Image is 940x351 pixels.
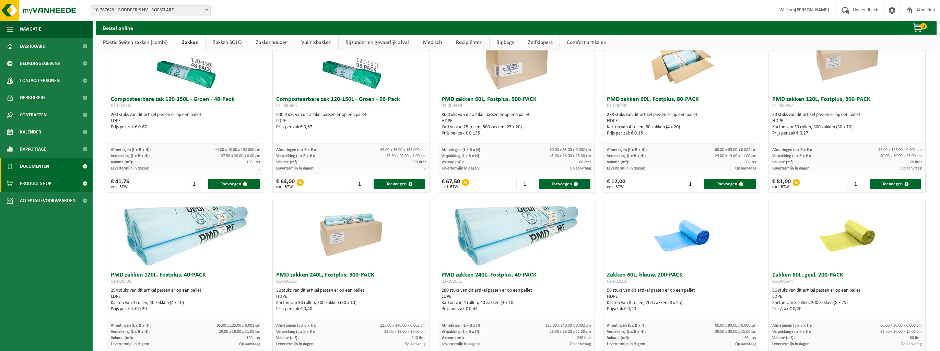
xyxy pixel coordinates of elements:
span: excl. BTW [442,185,460,189]
a: Zelfkippers [521,35,560,50]
span: Dashboard [20,38,46,55]
div: HDPE [442,118,591,124]
div: Prijs per zak € 0,135 [442,130,591,137]
span: Levertermijn in dagen: [772,166,810,171]
span: Op aanvraag [570,166,591,171]
span: 01-000492 [607,103,627,108]
span: 29.00 x 19.00 x 11.00 cm [219,330,260,334]
img: 01-001045 [151,24,220,93]
img: 01-000532 [317,200,385,269]
span: Verpakking (L x B x H): [276,330,315,334]
span: 37.50 x 28.00 x 8.00 cm [386,154,426,158]
span: 44.00 x 43.00 x 132.000 cm [215,148,260,152]
span: Afmetingen (L x B x H): [111,324,151,328]
span: 39.50 x 30.00 x 15.00 cm [715,330,756,334]
div: HDPE [607,118,756,124]
div: Karton van 30 rollen, 300 zakken (30 x 10) [276,300,426,306]
span: excl. BTW [111,185,129,189]
a: Bijzonder en gevaarlijk afval [339,35,416,50]
h3: PMD zakken 60L, Fostplus, 80-PACK [607,96,756,110]
span: Verpakking (L x B x H): [772,154,811,158]
a: Comfort artikelen [560,35,613,50]
div: € 67,50 [442,179,460,189]
a: Recipiënten [449,35,489,50]
div: 32 stuks van dit artikel passen er op een pallet [276,288,426,312]
span: 5 [258,166,260,171]
div: 56 stuks van dit artikel passen er op een pallet [772,288,922,312]
span: 60.00 x 85.00 x 0.002 cm [550,148,591,152]
input: 1 [186,179,208,189]
div: HDPE [607,294,756,300]
a: Bigbags [490,35,521,50]
span: Volume (m³): [772,336,795,340]
img: 01-001016 [647,200,716,269]
a: Medisch [416,35,449,50]
span: Op aanvraag [901,166,922,171]
div: HDPE [276,294,426,300]
input: 1 [847,179,869,189]
span: 0 [920,23,927,30]
span: 01-000532 [276,279,297,284]
div: LDPE [442,294,591,300]
span: Verpakking (L x B x H): [442,330,480,334]
h3: PMD zakken 240L, Fostplus, 40-PACK [442,272,591,286]
div: Prijs per zak € 0,15 [607,130,756,137]
a: Zakken SOLO [206,35,249,50]
span: Op aanvraag [735,166,756,171]
span: 01-000496 [111,279,131,284]
div: Prijs per zak € 0,27 [772,130,922,137]
div: € 12,00 [607,179,625,189]
span: Bedrijfsgegevens [20,55,60,72]
span: 240 liter [412,336,426,340]
span: Verpakking (L x B x H): [442,154,480,158]
h3: Composteerbare zak 120-150L - Groen - 48-Pack [111,96,260,110]
span: Verpakking (L x B x H): [276,154,315,158]
span: 60.00 x 90.00 x 0.000 cm [715,324,756,328]
img: 01-000686 [317,24,385,93]
h3: PMD zakken 120L, Fostplus, 300-PACK [772,96,922,110]
div: Prijs per zak € 0,87 [111,124,260,130]
span: 60 liter [579,160,591,164]
div: Karton van 25 rollen, 500 zakken (25 x 20) [442,124,591,130]
span: Op aanvraag [735,342,756,346]
img: 01-000544 [813,200,881,269]
div: LDPE [111,294,260,300]
span: Afmetingen (L x B x H): [442,148,481,152]
div: 30 stuks van dit artikel passen er op een pallet [772,112,922,137]
div: 294 stuks van dit artikel passen er op een pallet [111,288,260,312]
span: Afmetingen (L x B x H): [772,148,812,152]
span: 01-000531 [442,279,462,284]
div: Karton van 4 rollen, 40 zakken (4 x 10) [111,300,260,306]
span: Volume (m³): [772,160,795,164]
h3: PMD zakken 240L, Fostplus, 300-PACK [276,272,426,286]
span: Op aanvraag [570,342,591,346]
div: 280 stuks van dit artikel passen er op een pallet [442,288,591,312]
span: 60.00 x 85.00 x 0.002 cm [715,148,756,152]
input: 1 [682,179,704,189]
h2: Bestel online [96,21,140,34]
span: 60 liter [744,336,756,340]
span: 40.00 x 30.00 x 23.00 cm [880,154,922,158]
div: € 64,00 [276,179,295,189]
span: 120 liter [246,336,260,340]
span: 44.00 x 43.00 x 132.000 cm [380,148,426,152]
span: Rapportage [20,141,46,158]
button: Toevoegen [208,179,260,189]
span: 39.50 x 30.00 x 15.00 cm [880,330,922,334]
span: Afmetingen (L x B x H): [607,148,647,152]
span: Acceptatievoorwaarden [20,192,75,209]
span: Kalender [20,124,41,141]
span: Volume (m³): [111,336,133,340]
span: Levertermijn in dagen: [442,342,480,346]
span: Op aanvraag [901,342,922,346]
span: 60.00 x 90.00 x 0.000 cm [880,324,922,328]
div: HDPE [772,118,922,124]
h3: PMD zakken 60L, Fostplus, 500-PACK [442,96,591,110]
span: Op aanvraag [404,342,426,346]
span: Volume (m³): [276,336,298,340]
div: Prijs per zak € 0,45 [442,306,591,312]
span: excl. BTW [607,185,625,189]
span: 95.00 x 125.00 x 0.002 cm [217,324,260,328]
span: Afmetingen (L x B x H): [442,324,481,328]
span: 240 liter [577,336,591,340]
